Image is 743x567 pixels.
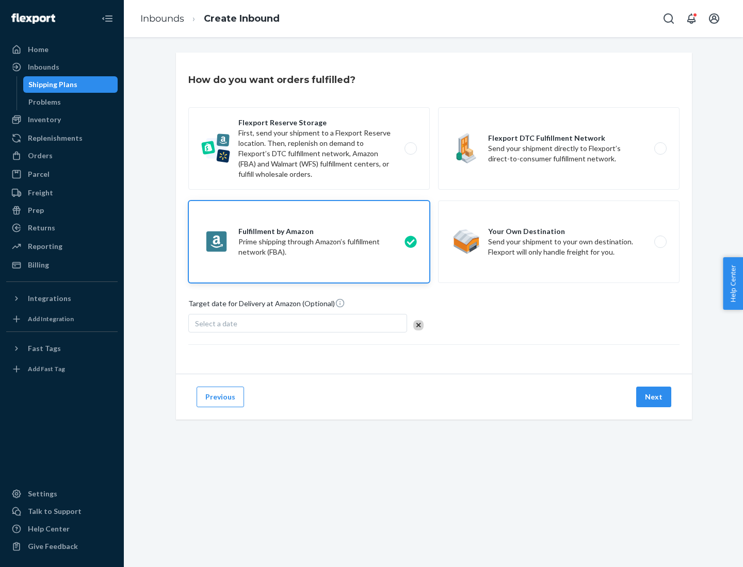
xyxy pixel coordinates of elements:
[6,486,118,502] a: Settings
[6,147,118,164] a: Orders
[681,8,702,29] button: Open notifications
[28,293,71,304] div: Integrations
[23,76,118,93] a: Shipping Plans
[6,257,118,273] a: Billing
[6,521,118,537] a: Help Center
[6,130,118,146] a: Replenishments
[97,8,118,29] button: Close Navigation
[723,257,743,310] button: Help Center
[11,13,55,24] img: Flexport logo
[6,340,118,357] button: Fast Tags
[6,59,118,75] a: Inbounds
[28,223,55,233] div: Returns
[188,73,356,87] h3: How do you want orders fulfilled?
[195,319,237,328] span: Select a date
[28,489,57,499] div: Settings
[704,8,724,29] button: Open account menu
[204,13,280,24] a: Create Inbound
[6,202,118,219] a: Prep
[6,41,118,58] a: Home
[28,541,78,552] div: Give Feedback
[28,343,61,354] div: Fast Tags
[6,111,118,128] a: Inventory
[28,205,44,215] div: Prep
[28,62,59,72] div: Inbounds
[28,524,70,534] div: Help Center
[28,169,50,179] div: Parcel
[6,503,118,520] a: Talk to Support
[132,4,288,34] ol: breadcrumbs
[28,260,49,270] div: Billing
[6,185,118,201] a: Freight
[658,8,679,29] button: Open Search Box
[6,538,118,555] button: Give Feedback
[6,238,118,255] a: Reporting
[6,220,118,236] a: Returns
[28,133,83,143] div: Replenishments
[28,314,74,323] div: Add Integration
[636,387,671,407] button: Next
[28,241,62,252] div: Reporting
[188,298,345,313] span: Target date for Delivery at Amazon (Optional)
[6,290,118,307] button: Integrations
[6,311,118,327] a: Add Integration
[28,97,61,107] div: Problems
[6,361,118,377] a: Add Fast Tag
[28,188,53,198] div: Freight
[140,13,184,24] a: Inbounds
[28,364,65,373] div: Add Fast Tag
[28,79,77,90] div: Shipping Plans
[28,506,82,516] div: Talk to Support
[6,166,118,182] a: Parcel
[197,387,244,407] button: Previous
[28,151,53,161] div: Orders
[28,44,49,55] div: Home
[28,114,61,125] div: Inventory
[23,94,118,110] a: Problems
